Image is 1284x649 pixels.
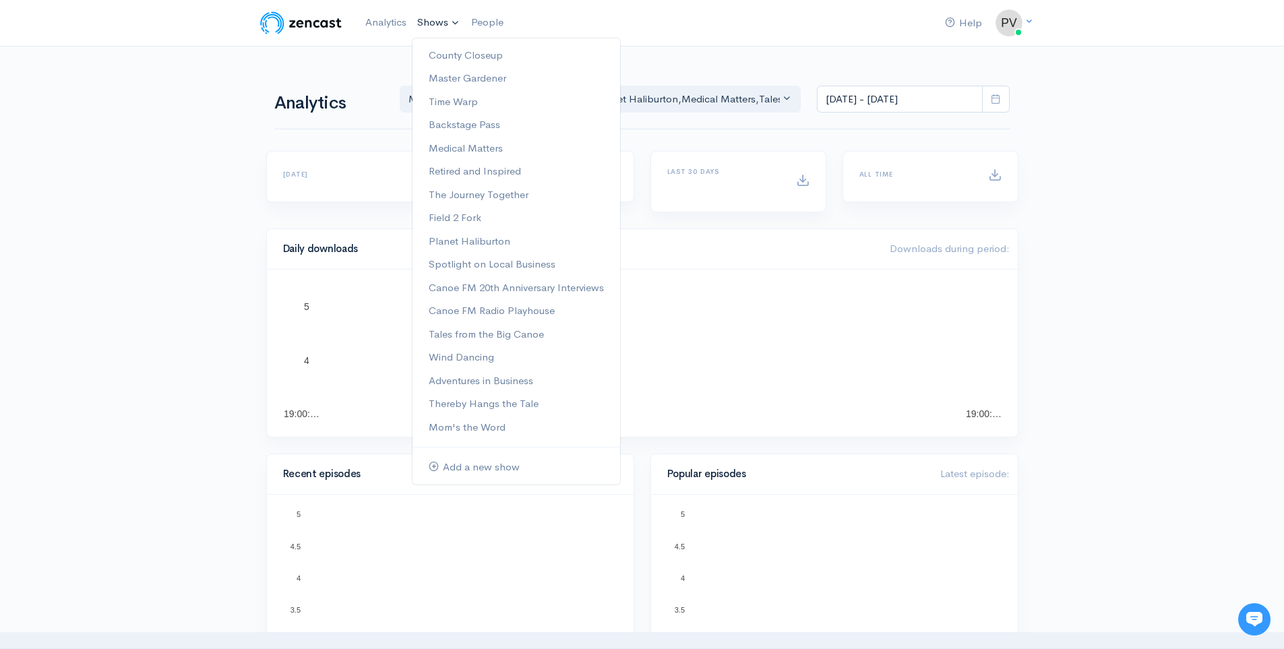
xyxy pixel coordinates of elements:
[283,468,609,480] h4: Recent episodes
[283,286,1002,421] svg: A chart.
[408,92,781,107] div: Mom's the Word , Adventures in Business , Planet Haliburton , Medical Matters , Tales from the Bi...
[87,187,162,197] span: New conversation
[18,231,251,247] p: Find an answer quickly
[360,8,412,37] a: Analytics
[412,323,620,346] a: Tales from the Big Canoe
[296,510,300,518] text: 5
[412,183,620,207] a: The Journey Together
[412,392,620,416] a: Thereby Hangs the Tale
[283,511,617,646] svg: A chart.
[667,468,924,480] h4: Popular episodes
[412,276,620,300] a: Canoe FM 20th Anniversary Interviews
[817,86,983,113] input: analytics date range selector
[290,606,300,614] text: 3.5
[859,171,972,178] h6: All time
[996,9,1022,36] img: ...
[21,179,249,206] button: New conversation
[412,346,620,369] a: Wind Dancing
[412,38,621,485] ul: Shows
[412,253,620,276] a: Spotlight on Local Business
[667,511,1002,646] svg: A chart.
[400,86,801,113] button: Mom's the Word, Adventures in Business, Planet Haliburton, Medical Matters, Tales from the Big Ca...
[466,8,509,37] a: People
[304,355,309,366] text: 4
[283,171,396,178] h6: [DATE]
[940,9,987,38] a: Help
[940,467,1010,480] span: Latest episode:
[1238,603,1271,636] iframe: gist-messenger-bubble-iframe
[412,44,620,67] a: County Closeup
[412,90,620,114] a: Time Warp
[283,243,874,255] h4: Daily downloads
[304,301,309,312] text: 5
[274,94,384,113] h1: Analytics
[296,574,300,582] text: 4
[412,137,620,160] a: Medical Matters
[20,65,249,87] h1: Hi 👋
[667,168,780,175] h6: Last 30 days
[284,408,319,419] text: 19:00:…
[20,90,249,154] h2: Just let us know if you need anything and we'll be happy to help! 🙂
[674,542,684,550] text: 4.5
[674,606,684,614] text: 3.5
[412,160,620,183] a: Retired and Inspired
[966,408,1002,419] text: 19:00:…
[412,113,620,137] a: Backstage Pass
[258,9,344,36] img: ZenCast Logo
[412,8,466,38] a: Shows
[412,416,620,439] a: Mom's the Word
[890,242,1010,255] span: Downloads during period:
[680,510,684,518] text: 5
[290,542,300,550] text: 4.5
[412,206,620,230] a: Field 2 Fork
[412,456,620,479] a: Add a new show
[412,230,620,253] a: Planet Haliburton
[39,253,241,280] input: Search articles
[412,299,620,323] a: Canoe FM Radio Playhouse
[412,369,620,393] a: Adventures in Business
[680,574,684,582] text: 4
[412,67,620,90] a: Master Gardener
